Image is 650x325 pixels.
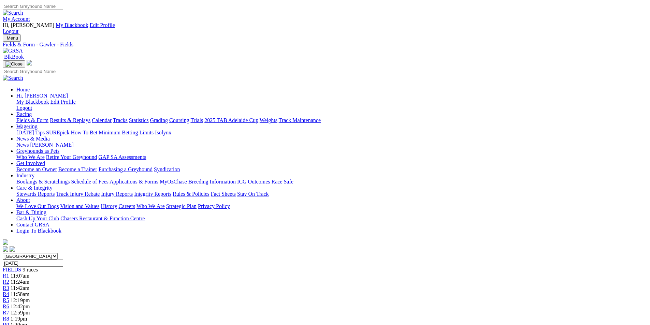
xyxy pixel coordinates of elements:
input: Select date [3,260,63,267]
a: Isolynx [155,130,171,135]
a: News & Media [16,136,50,142]
span: 1:19pm [11,316,27,322]
a: Results & Replays [50,117,90,123]
a: My Blackbook [56,22,88,28]
a: Care & Integrity [16,185,53,191]
a: Strategic Plan [166,203,197,209]
a: Edit Profile [90,22,115,28]
a: We Love Our Dogs [16,203,59,209]
a: [PERSON_NAME] [30,142,73,148]
a: Logout [3,28,18,34]
span: 11:24am [11,279,29,285]
a: Breeding Information [188,179,236,184]
span: BlkBook [4,54,24,60]
span: R6 [3,304,9,309]
a: Logout [16,105,32,111]
span: 12:59pm [11,310,30,315]
a: Track Injury Rebate [56,191,100,197]
div: Industry [16,179,647,185]
a: R7 [3,310,9,315]
a: Track Maintenance [279,117,321,123]
a: [DATE] Tips [16,130,45,135]
a: Fields & Form - Gawler - Fields [3,42,647,48]
a: R4 [3,291,9,297]
a: Syndication [154,166,180,172]
div: News & Media [16,142,647,148]
span: R5 [3,297,9,303]
span: 12:42pm [11,304,30,309]
a: Home [16,87,30,92]
a: Careers [118,203,135,209]
a: Retire Your Greyhound [46,154,97,160]
a: Injury Reports [101,191,133,197]
a: Privacy Policy [198,203,230,209]
img: Search [3,75,23,81]
a: BlkBook [3,54,24,60]
input: Search [3,68,63,75]
img: logo-grsa-white.png [27,60,32,65]
a: 2025 TAB Adelaide Cup [204,117,258,123]
span: Hi, [PERSON_NAME] [3,22,54,28]
a: MyOzChase [160,179,187,184]
a: Stewards Reports [16,191,55,197]
a: Calendar [92,117,112,123]
a: Become a Trainer [58,166,97,172]
a: Get Involved [16,160,45,166]
span: 12:19pm [11,297,30,303]
a: R8 [3,316,9,322]
a: Chasers Restaurant & Function Centre [60,216,145,221]
a: R2 [3,279,9,285]
a: Coursing [169,117,189,123]
div: Care & Integrity [16,191,647,197]
button: Toggle navigation [3,60,25,68]
span: 9 races [23,267,38,272]
a: Edit Profile [50,99,76,105]
a: R3 [3,285,9,291]
div: Get Involved [16,166,647,173]
a: Integrity Reports [134,191,171,197]
a: Cash Up Your Club [16,216,59,221]
a: Schedule of Fees [71,179,108,184]
a: Race Safe [271,179,293,184]
a: Stay On Track [237,191,269,197]
a: Contact GRSA [16,222,49,227]
a: Tracks [113,117,128,123]
a: SUREpick [46,130,69,135]
button: Toggle navigation [3,34,21,42]
a: Applications & Forms [110,179,158,184]
div: Racing [16,117,647,123]
div: Wagering [16,130,647,136]
a: Minimum Betting Limits [99,130,154,135]
a: Racing [16,111,32,117]
a: FIELDS [3,267,21,272]
a: Bookings & Scratchings [16,179,70,184]
div: About [16,203,647,209]
a: Greyhounds as Pets [16,148,59,154]
img: GRSA [3,48,23,54]
a: Weights [260,117,277,123]
a: R1 [3,273,9,279]
span: Hi, [PERSON_NAME] [16,93,68,99]
a: News [16,142,29,148]
a: Fact Sheets [211,191,236,197]
a: Purchasing a Greyhound [99,166,153,172]
a: ICG Outcomes [237,179,270,184]
a: Statistics [129,117,149,123]
img: logo-grsa-white.png [3,239,8,245]
span: 11:42am [11,285,29,291]
a: Trials [190,117,203,123]
div: My Account [3,22,647,34]
div: Hi, [PERSON_NAME] [16,99,647,111]
a: Rules & Policies [173,191,210,197]
a: Who We Are [16,154,45,160]
a: My Blackbook [16,99,49,105]
img: facebook.svg [3,246,8,252]
a: Who We Are [136,203,165,209]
